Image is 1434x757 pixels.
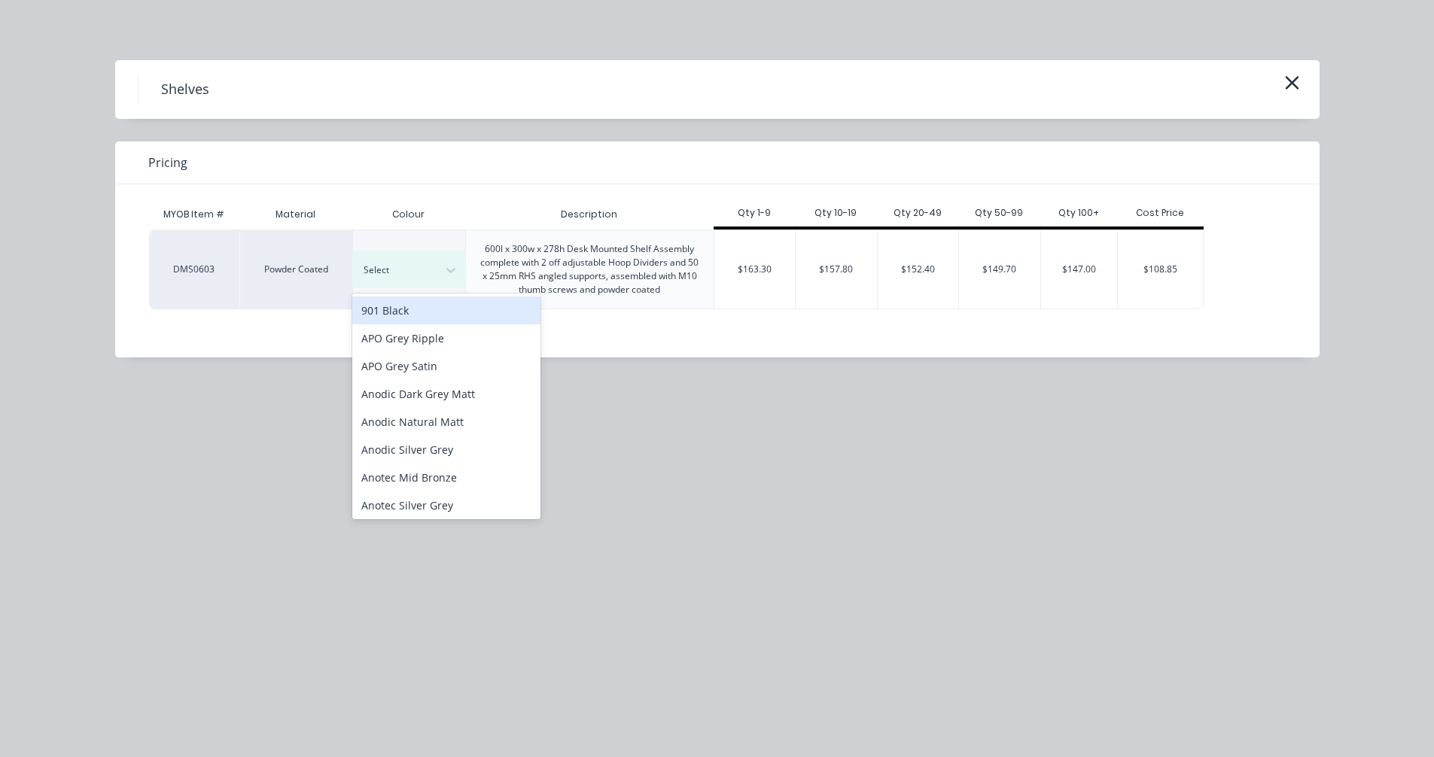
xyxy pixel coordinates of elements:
div: APO Grey Ripple [352,324,540,352]
div: Cost Price [1117,206,1204,220]
div: Qty 100+ [1040,206,1117,220]
div: Powder Coated [239,230,352,309]
div: $147.00 [1041,230,1117,309]
div: $149.70 [959,230,1040,309]
div: Qty 20-49 [877,206,959,220]
div: Qty 1-9 [714,206,796,220]
h4: Shelves [138,75,232,104]
div: DMS0603 [149,230,239,309]
div: MYOB Item # [149,199,239,230]
div: $108.85 [1118,230,1203,309]
div: Material [239,199,352,230]
div: Qty 10-19 [795,206,877,220]
div: Anodic Silver Grey [352,436,540,464]
div: Colour [352,199,465,230]
div: 600l x 300w x 278h Desk Mounted Shelf Assembly complete with 2 off adjustable Hoop Dividers and 5... [478,242,702,296]
div: Qty 50-99 [958,206,1040,220]
div: $152.40 [878,230,959,309]
div: Anotec Mid Bronze [352,464,540,491]
div: APO Grey Satin [352,352,540,380]
div: Anodic Natural Matt [352,408,540,436]
div: $163.30 [714,230,796,309]
div: $157.80 [796,230,877,309]
div: Anodic Dark Grey Matt [352,380,540,408]
span: Pricing [148,154,187,172]
div: Description [549,196,629,233]
div: Anotec Silver Grey [352,491,540,519]
div: 901 Black [352,296,540,324]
